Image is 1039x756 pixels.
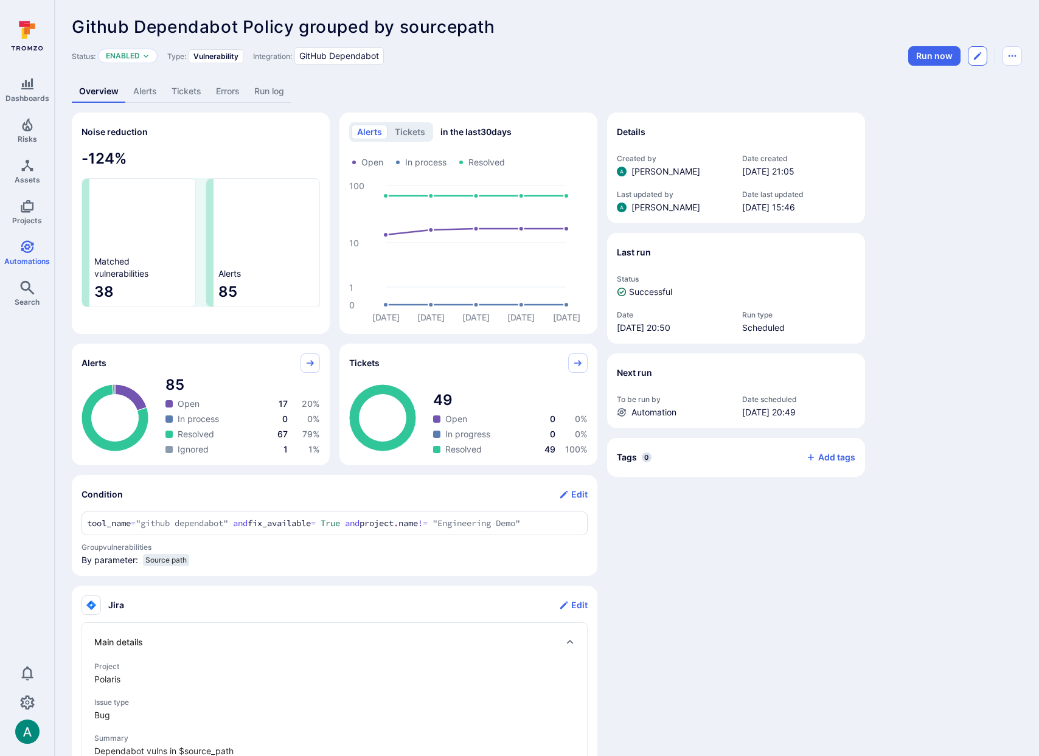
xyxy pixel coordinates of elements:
span: Assets [15,175,40,184]
a: Run log [247,80,291,103]
span: Resolved [178,428,214,440]
img: ACg8ocLSa5mPYBaXNx3eFu_EmspyJX0laNWN7cXOFirfQ7srZveEpg=s96-c [15,720,40,744]
span: Open [361,156,383,168]
span: Automation [631,406,676,418]
span: 38 [94,282,190,302]
span: 0 % [575,414,588,424]
span: Alerts [218,268,241,280]
span: [PERSON_NAME] [631,201,700,213]
span: Noise reduction [82,127,148,137]
span: 0 [550,429,555,439]
a: Errors [209,80,247,103]
section: Details widget [607,113,865,223]
span: Source path [145,555,187,565]
span: Date created [742,154,855,163]
span: Github Dependabot Policy grouped by sourcepath [72,16,495,37]
div: Arjan Dehar [15,720,40,744]
span: [DATE] 20:49 [742,406,855,418]
span: Open [445,413,467,425]
button: Run automation [908,46,961,66]
span: 85 [218,282,314,302]
section: Next run widget [607,353,865,428]
span: Integration: [253,52,292,61]
span: [DATE] 15:46 [742,201,855,213]
div: Arjan Dehar [617,203,627,212]
button: Add tags [796,448,855,467]
span: Resolved [445,443,482,456]
span: Main details [94,636,143,648]
span: in the last 30 days [440,126,512,138]
div: Tickets pie widget [339,344,597,465]
text: 0 [349,300,355,310]
span: Created by [617,154,730,163]
span: 0 [282,414,288,424]
text: [DATE] [417,312,445,322]
span: -124 % [82,149,320,168]
span: By parameter: [82,554,138,571]
span: Status: [72,52,96,61]
div: Collapse tags [607,438,865,477]
span: ticket issue type [94,709,575,721]
img: ACg8ocLSa5mPYBaXNx3eFu_EmspyJX0laNWN7cXOFirfQ7srZveEpg=s96-c [617,203,627,212]
div: Main details [94,633,575,652]
img: ACg8ocLSa5mPYBaXNx3eFu_EmspyJX0laNWN7cXOFirfQ7srZveEpg=s96-c [617,167,627,176]
span: [PERSON_NAME] [631,165,700,178]
span: Scheduled [742,322,855,334]
span: To be run by [617,395,730,404]
span: Risks [18,134,37,144]
section: Last run widget [607,233,865,344]
span: 20 % [302,398,320,409]
span: Run type [742,310,855,319]
text: [DATE] [507,312,535,322]
h2: Tags [617,451,637,463]
span: Matched vulnerabilities [94,255,148,280]
p: Enabled [106,51,140,61]
h2: Jira [108,599,124,611]
h2: Details [617,126,645,138]
span: GitHub Dependabot [299,50,379,62]
span: total [165,375,320,395]
button: alerts [352,125,387,139]
text: 100 [349,181,364,191]
span: 0 % [307,414,320,424]
span: Tickets [349,357,380,369]
span: Date scheduled [742,395,855,404]
span: 100 % [565,444,588,454]
span: Group vulnerabilities [82,543,588,552]
span: total [433,390,588,410]
span: Ignored [178,443,209,456]
span: 0 [550,414,555,424]
div: Alerts/Tickets trend [339,113,597,334]
span: 17 [279,398,288,409]
span: Dashboards [5,94,49,103]
text: [DATE] [553,312,580,322]
span: In process [405,156,447,168]
span: ticket project [94,673,575,685]
span: 0 [642,453,652,462]
text: 1 [349,282,353,293]
span: 79 % [302,429,320,439]
section: Condition widget [72,475,597,576]
button: Expand dropdown [142,52,150,60]
a: Tickets [164,80,209,103]
span: Resolved [468,156,505,168]
span: Last updated by [617,190,730,199]
span: Open [178,398,200,410]
div: Automation tabs [72,80,1022,103]
span: 67 [277,429,288,439]
a: Alerts [126,80,164,103]
span: [DATE] 21:05 [742,165,855,178]
span: 1 % [308,444,320,454]
h2: Last run [617,246,651,258]
text: 10 [349,238,359,248]
h2: Next run [617,367,652,379]
textarea: Add condition [87,517,582,530]
text: [DATE] [372,312,400,322]
span: Summary [94,733,575,743]
span: Project [94,662,575,671]
div: Vulnerability [189,49,243,63]
span: 49 [544,444,555,454]
div: Alerts pie widget [72,344,330,465]
a: Overview [72,80,126,103]
button: Edit [559,595,588,615]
